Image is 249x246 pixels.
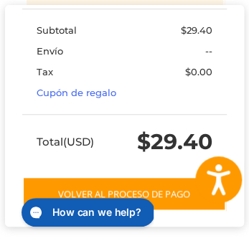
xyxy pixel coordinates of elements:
span: Tax [37,66,53,77]
iframe: Gorgias live chat messenger [14,193,154,232]
span: $29.40 [137,128,212,155]
span: $29.40 [181,24,212,36]
span: Subtotal [37,24,77,36]
span: -- [205,45,212,57]
button: VOLVER AL PROCESO DE PAGO [22,176,226,211]
a: Cupón de regalo [37,87,116,98]
span: Total (USD) [37,135,94,148]
span: Envío [37,45,63,57]
span: $0.00 [185,66,212,77]
button: Gorgias live chat [7,5,141,34]
h2: How can we help? [38,12,127,27]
